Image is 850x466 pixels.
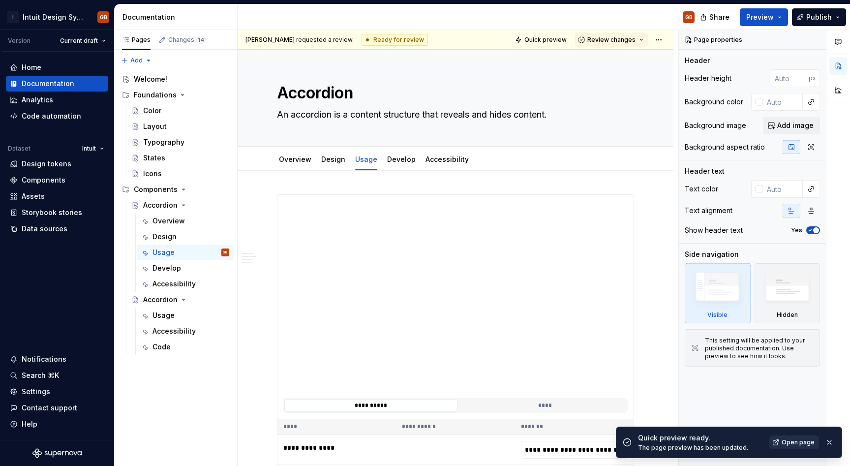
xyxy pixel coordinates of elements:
[8,145,30,153] div: Dataset
[152,326,196,336] div: Accessibility
[755,263,820,323] div: Hidden
[82,145,96,153] span: Intuit
[6,60,108,75] a: Home
[6,188,108,204] a: Assets
[809,74,816,82] p: px
[777,311,798,319] div: Hidden
[22,191,45,201] div: Assets
[383,149,420,169] div: Develop
[685,263,751,323] div: Visible
[118,54,155,67] button: Add
[6,92,108,108] a: Analytics
[6,400,108,416] button: Contact support
[782,438,815,446] span: Open page
[777,121,814,130] span: Add image
[127,119,233,134] a: Layout
[134,74,167,84] div: Welcome!
[22,208,82,217] div: Storybook stories
[362,34,428,46] div: Ready for review
[279,155,311,163] a: Overview
[100,13,107,21] div: GB
[152,311,175,320] div: Usage
[22,419,37,429] div: Help
[763,117,820,134] button: Add image
[143,106,161,116] div: Color
[143,295,178,305] div: Accordion
[22,62,41,72] div: Home
[152,263,181,273] div: Develop
[127,197,233,213] a: Accordion
[223,248,228,257] div: GB
[685,142,765,152] div: Background aspect ratio
[22,387,50,397] div: Settings
[6,156,108,172] a: Design tokens
[56,34,110,48] button: Current draft
[118,71,233,87] a: Welcome!
[792,8,846,26] button: Publish
[22,354,66,364] div: Notifications
[78,142,108,155] button: Intuit
[771,69,809,87] input: Auto
[6,205,108,220] a: Storybook stories
[6,416,108,432] button: Help
[245,36,354,44] span: requested a review.
[7,11,19,23] div: I
[168,36,206,44] div: Changes
[695,8,736,26] button: Share
[6,368,108,383] button: Search ⌘K
[685,97,743,107] div: Background color
[709,12,729,22] span: Share
[746,12,774,22] span: Preview
[275,149,315,169] div: Overview
[143,153,165,163] div: States
[275,107,632,123] textarea: An accordion is a content structure that reveals and hides content.
[321,155,345,163] a: Design
[422,149,473,169] div: Accessibility
[22,111,81,121] div: Code automation
[143,200,178,210] div: Accordion
[355,155,377,163] a: Usage
[22,403,77,413] div: Contact support
[127,292,233,308] a: Accordion
[685,121,746,130] div: Background image
[152,232,177,242] div: Design
[22,175,65,185] div: Components
[6,384,108,400] a: Settings
[6,221,108,237] a: Data sources
[638,433,763,443] div: Quick preview ready.
[8,37,30,45] div: Version
[685,184,718,194] div: Text color
[763,93,803,111] input: Auto
[152,342,171,352] div: Code
[275,81,632,105] textarea: Accordion
[685,56,710,65] div: Header
[763,180,803,198] input: Auto
[769,435,819,449] a: Open page
[387,155,416,163] a: Develop
[23,12,86,22] div: Intuit Design System
[2,6,112,28] button: IIntuit Design SystemGB
[127,103,233,119] a: Color
[137,260,233,276] a: Develop
[118,182,233,197] div: Components
[137,245,233,260] a: UsageGB
[685,249,739,259] div: Side navigation
[245,36,295,43] span: [PERSON_NAME]
[512,33,571,47] button: Quick preview
[791,226,802,234] label: Yes
[127,166,233,182] a: Icons
[22,95,53,105] div: Analytics
[6,76,108,92] a: Documentation
[22,159,71,169] div: Design tokens
[6,108,108,124] a: Code automation
[134,90,177,100] div: Foundations
[587,36,636,44] span: Review changes
[22,371,59,380] div: Search ⌘K
[425,155,469,163] a: Accessibility
[152,216,185,226] div: Overview
[6,172,108,188] a: Components
[685,13,693,21] div: GB
[685,225,743,235] div: Show header text
[134,185,178,194] div: Components
[137,213,233,229] a: Overview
